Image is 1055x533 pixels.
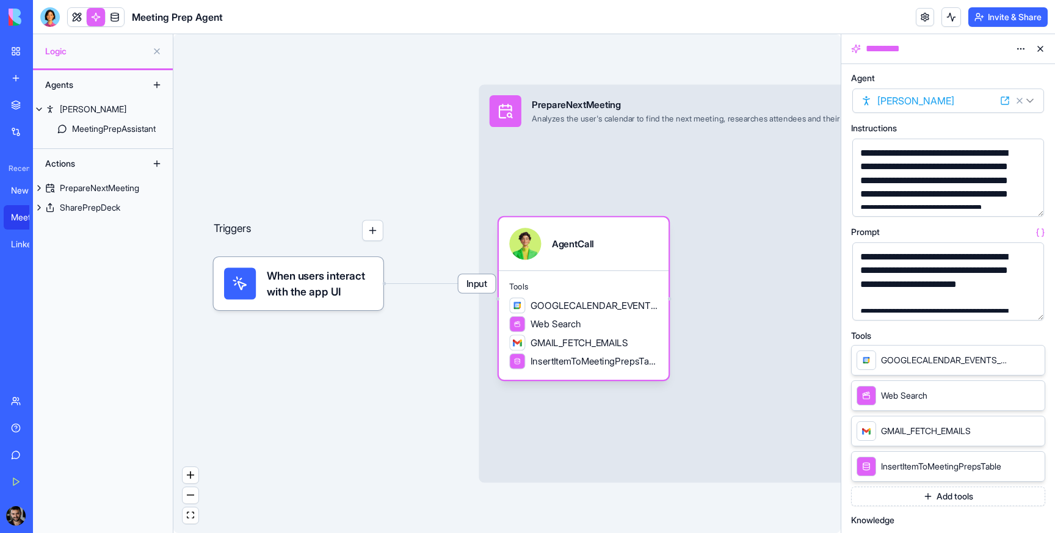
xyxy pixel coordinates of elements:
[881,460,1001,473] span: InsertItemToMeetingPrepsTable
[479,84,1015,482] div: InputPrepareNextMeetingAnalyzes the user's calendar to find the next meeting, researches attendee...
[45,45,147,57] span: Logic
[39,75,137,95] div: Agents
[531,317,581,331] span: Web Search
[39,154,137,173] div: Actions
[851,487,1045,506] button: Add tools
[11,238,45,250] div: LinkedIn Meeting Prep Assistant
[214,257,383,310] div: When users interact with the app UI
[881,425,971,437] span: GMAIL_FETCH_EMAILS
[72,123,156,135] div: MeetingPrepAssistant
[851,124,897,132] span: Instructions
[499,217,669,380] div: AgentCallToolsGOOGLECALENDAR_EVENTS_LISTWeb SearchGMAIL_FETCH_EMAILSInsertItemToMeetingPrepsTable
[509,281,658,292] span: Tools
[183,487,198,504] button: zoom out
[6,506,26,526] img: ACg8ocIhLtIJhtGR8oHzY_JOKl4a9iA24r-rWX_L4myQwbBt2wb0UYe2rA=s96-c
[532,114,930,124] div: Analyzes the user's calendar to find the next meeting, researches attendees and their companies, ...
[4,205,53,230] a: Meeting Prep Agent
[60,182,139,194] div: PrepareNextMeeting
[60,103,126,115] div: [PERSON_NAME]
[33,119,173,139] a: MeetingPrepAssistant
[531,336,628,349] span: GMAIL_FETCH_EMAILS
[11,211,45,223] div: Meeting Prep Agent
[33,178,173,198] a: PrepareNextMeeting
[4,232,53,256] a: LinkedIn Meeting Prep Assistant
[33,198,173,217] a: SharePrepDeck
[4,164,29,173] span: Recent
[531,355,658,368] span: InsertItemToMeetingPrepsTable
[4,178,53,203] a: New App
[531,299,658,312] span: GOOGLECALENDAR_EVENTS_LIST
[851,228,880,236] span: Prompt
[851,74,875,82] span: Agent
[60,201,120,214] div: SharePrepDeck
[214,178,383,310] div: Triggers
[132,10,223,24] span: Meeting Prep Agent
[33,100,173,119] a: [PERSON_NAME]
[11,184,45,197] div: New App
[183,467,198,484] button: zoom in
[851,332,871,340] span: Tools
[881,354,1010,366] span: GOOGLECALENDAR_EVENTS_LIST
[968,7,1048,27] button: Invite & Share
[532,98,930,111] div: PrepareNextMeeting
[9,9,84,26] img: logo
[214,220,252,241] p: Triggers
[459,274,496,292] span: Input
[267,267,373,299] span: When users interact with the app UI
[881,390,927,402] span: Web Search
[851,516,894,524] span: Knowledge
[552,237,593,250] div: AgentCall
[183,507,198,524] button: fit view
